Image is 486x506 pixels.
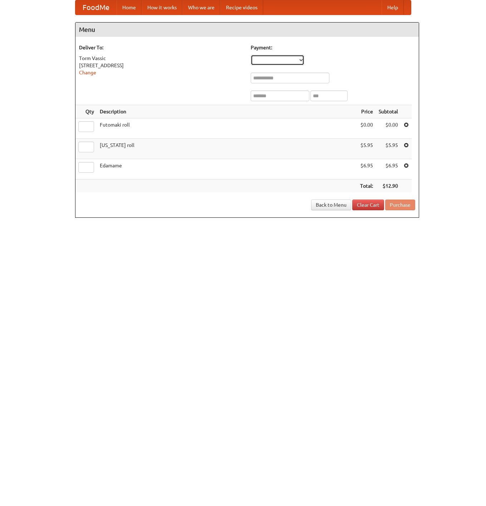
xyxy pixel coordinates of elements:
h5: Payment: [251,44,415,51]
th: Price [357,105,376,118]
a: FoodMe [75,0,117,15]
a: Recipe videos [220,0,263,15]
div: Torm Vassic [79,55,244,62]
div: [STREET_ADDRESS] [79,62,244,69]
td: $5.95 [376,139,401,159]
td: $5.95 [357,139,376,159]
a: Home [117,0,142,15]
th: Description [97,105,357,118]
th: Qty [75,105,97,118]
td: $0.00 [357,118,376,139]
td: Edamame [97,159,357,180]
td: $6.95 [376,159,401,180]
h4: Menu [75,23,419,37]
a: Back to Menu [311,200,351,210]
td: [US_STATE] roll [97,139,357,159]
h5: Deliver To: [79,44,244,51]
a: Who we are [182,0,220,15]
th: $12.90 [376,180,401,193]
td: Futomaki roll [97,118,357,139]
th: Subtotal [376,105,401,118]
a: Help [382,0,404,15]
a: How it works [142,0,182,15]
td: $0.00 [376,118,401,139]
th: Total: [357,180,376,193]
button: Purchase [385,200,415,210]
td: $6.95 [357,159,376,180]
a: Change [79,70,96,75]
a: Clear Cart [352,200,384,210]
